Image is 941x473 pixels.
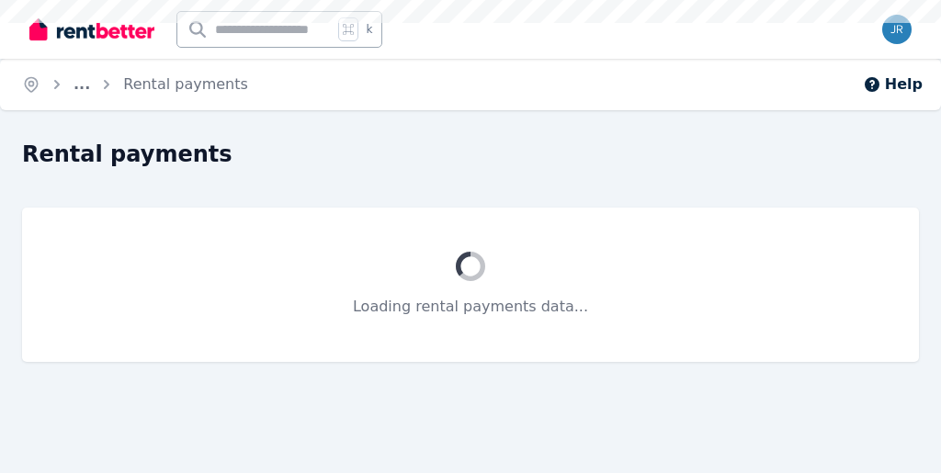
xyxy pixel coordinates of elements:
[882,15,912,44] img: Jun Rey Lahoylahoy
[366,22,372,37] span: k
[22,140,232,169] h1: Rental payments
[66,296,875,318] p: Loading rental payments data...
[74,75,90,93] a: ...
[29,16,154,43] img: RentBetter
[863,73,923,96] button: Help
[123,75,248,93] a: Rental payments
